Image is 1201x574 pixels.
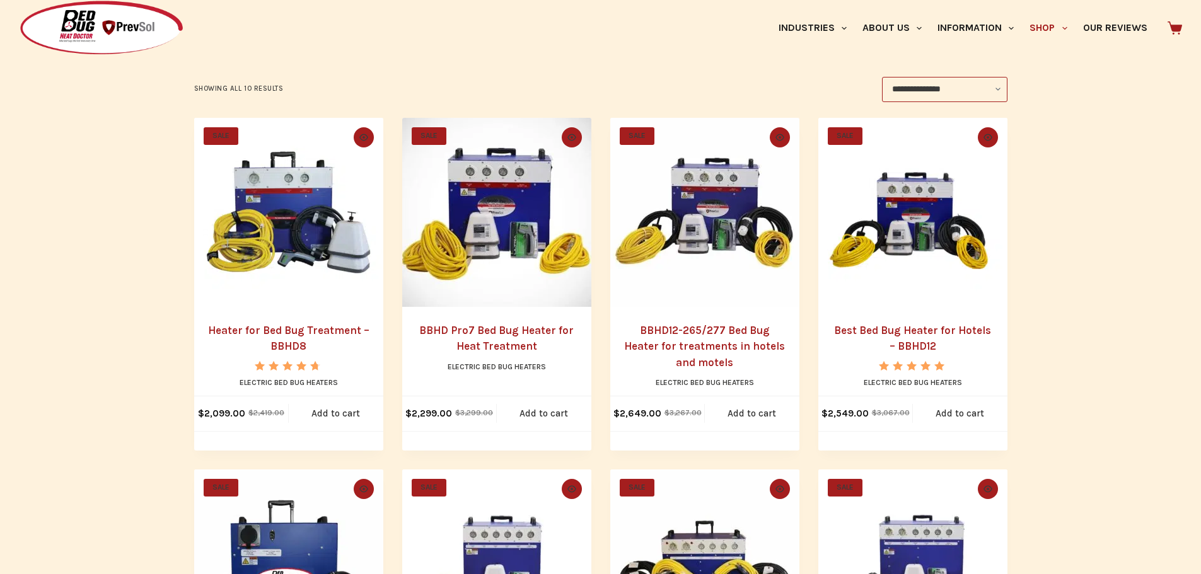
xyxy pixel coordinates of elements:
span: SALE [620,479,654,497]
a: Add to cart: “Best Bed Bug Heater for Hotels - BBHD12” [913,396,1007,431]
a: Best Bed Bug Heater for Hotels - BBHD12 [818,118,1007,307]
span: $ [613,408,620,419]
button: Quick view toggle [354,479,374,499]
span: SALE [620,127,654,145]
span: $ [248,408,253,417]
button: Quick view toggle [354,127,374,147]
a: Best Bed Bug Heater for Hotels – BBHD12 [834,324,991,353]
a: BBHD12-265/277 Bed Bug Heater for treatments in hotels and motels [610,118,799,307]
a: Add to cart: “BBHD12-265/277 Bed Bug Heater for treatments in hotels and motels” [705,396,799,431]
span: $ [664,408,670,417]
button: Quick view toggle [770,127,790,147]
button: Quick view toggle [978,479,998,499]
button: Quick view toggle [562,127,582,147]
button: Open LiveChat chat widget [10,5,48,43]
button: Quick view toggle [978,127,998,147]
bdi: 3,067.00 [872,408,910,417]
a: Heater for Bed Bug Treatment - BBHD8 [194,118,383,307]
select: Shop order [882,77,1007,102]
button: Quick view toggle [770,479,790,499]
bdi: 2,419.00 [248,408,284,417]
span: $ [198,408,204,419]
a: BBHD Pro7 Bed Bug Heater for Heat Treatment [419,324,574,353]
bdi: 2,099.00 [198,408,245,419]
span: SALE [828,479,862,497]
p: Showing all 10 results [194,83,284,95]
a: BBHD Pro7 Bed Bug Heater for Heat Treatment [402,118,591,307]
div: Rated 5.00 out of 5 [879,361,946,370]
a: Electric Bed Bug Heaters [240,378,338,387]
a: Add to cart: “BBHD Pro7 Bed Bug Heater for Heat Treatment” [497,396,591,431]
span: SALE [828,127,862,145]
span: SALE [204,479,238,497]
span: $ [872,408,877,417]
bdi: 3,267.00 [664,408,702,417]
bdi: 3,299.00 [455,408,493,417]
span: SALE [412,127,446,145]
span: $ [821,408,828,419]
span: $ [405,408,412,419]
span: $ [455,408,460,417]
a: Electric Bed Bug Heaters [656,378,754,387]
span: Rated out of 5 [879,361,946,399]
bdi: 2,649.00 [613,408,661,419]
div: Rated 4.67 out of 5 [255,361,322,370]
a: Electric Bed Bug Heaters [864,378,962,387]
a: Add to cart: “Heater for Bed Bug Treatment - BBHD8” [289,396,383,431]
span: SALE [204,127,238,145]
a: Heater for Bed Bug Treatment – BBHD8 [208,324,369,353]
button: Quick view toggle [562,479,582,499]
a: Electric Bed Bug Heaters [448,362,546,371]
span: SALE [412,479,446,497]
span: Rated out of 5 [255,361,318,399]
bdi: 2,299.00 [405,408,452,419]
bdi: 2,549.00 [821,408,869,419]
a: BBHD12-265/277 Bed Bug Heater for treatments in hotels and motels [624,324,785,369]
